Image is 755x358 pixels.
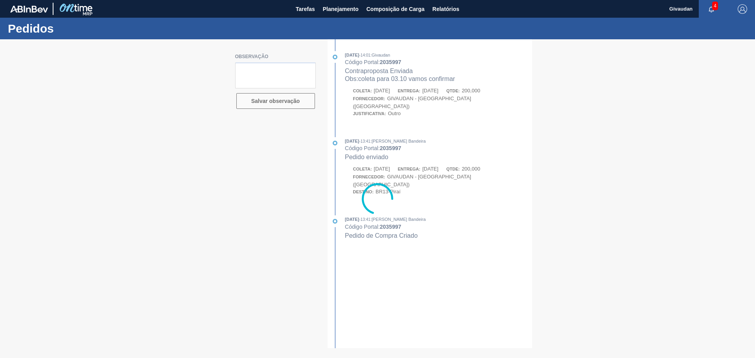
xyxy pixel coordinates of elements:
span: Relatórios [433,4,459,14]
span: Planejamento [323,4,359,14]
img: TNhmsLtSVTkK8tSr43FrP2fwEKptu5GPRR3wAAAABJRU5ErkJggg== [10,6,48,13]
img: Logout [738,4,747,14]
button: Notificações [699,4,724,15]
span: Tarefas [296,4,315,14]
h1: Pedidos [8,24,147,33]
span: Composição de Carga [366,4,425,14]
span: 4 [712,2,718,10]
